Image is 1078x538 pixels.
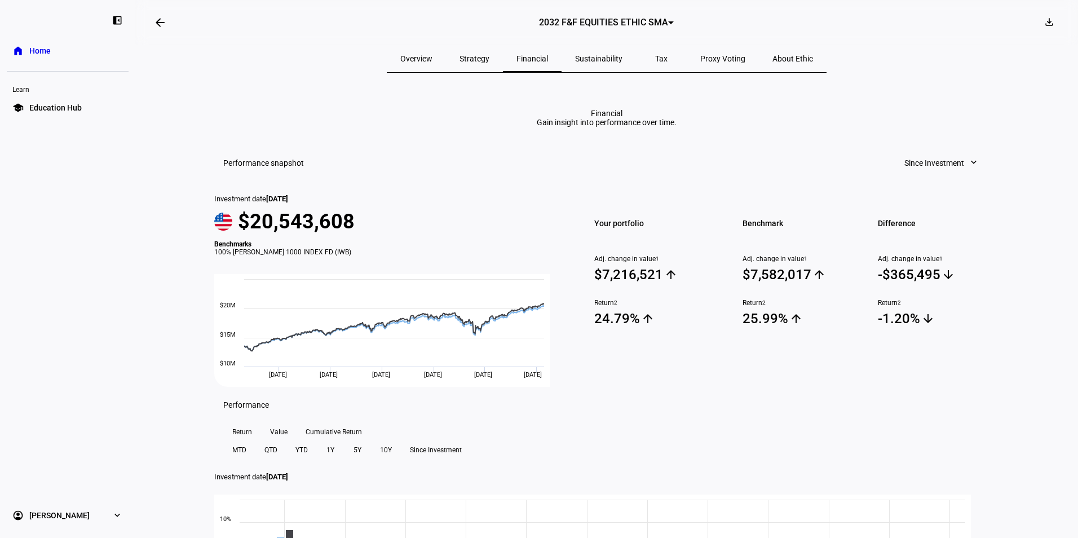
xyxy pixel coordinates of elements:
[804,255,807,263] sup: 1
[372,371,390,378] span: [DATE]
[214,240,563,248] div: Benchmarks
[29,45,51,56] span: Home
[1044,16,1055,28] mat-icon: download
[266,195,288,203] span: [DATE]
[12,510,24,521] eth-mat-symbol: account_circle
[516,55,548,63] span: Financial
[594,215,715,231] span: Your portfolio
[371,441,401,459] button: 10Y
[297,423,371,441] button: Cumulative Return
[220,302,236,309] text: $20M
[537,118,677,127] div: Gain insight into performance over time.
[594,267,663,283] div: $7,216,521
[29,102,82,113] span: Education Hub
[789,312,803,325] mat-icon: arrow_upward
[261,423,297,441] button: Value
[424,371,442,378] span: [DATE]
[295,441,308,459] span: YTD
[743,299,864,307] span: Return
[655,55,668,63] span: Tax
[904,152,964,174] span: Since Investment
[7,81,129,96] div: Learn
[524,371,542,378] span: [DATE]
[410,441,462,459] span: Since Investment
[594,310,715,327] span: 24.79%
[7,39,129,62] a: homeHome
[921,312,935,325] mat-icon: arrow_downward
[112,510,123,521] eth-mat-symbol: expand_more
[380,441,392,459] span: 10Y
[594,299,715,307] span: Return
[401,441,471,459] button: Since Investment
[614,299,617,307] sup: 2
[238,210,355,233] span: $20,543,608
[223,423,261,441] button: Return
[220,360,236,367] text: $10M
[700,55,745,63] span: Proxy Voting
[264,441,277,459] span: QTD
[354,441,361,459] span: 5Y
[255,441,286,459] button: QTD
[594,255,715,263] span: Adj. change in value
[214,248,563,256] div: 100% [PERSON_NAME] 1000 INDEX FD (IWB)
[878,255,999,263] span: Adj. change in value
[942,268,955,281] mat-icon: arrow_downward
[893,152,990,174] button: Since Investment
[474,371,492,378] span: [DATE]
[537,109,677,118] div: Financial
[968,157,979,168] mat-icon: expand_more
[286,441,317,459] button: YTD
[878,310,999,327] span: -1.20%
[214,109,999,127] eth-report-page-title: Financial
[214,195,563,203] div: Investment date
[214,473,999,481] p: Investment date
[812,268,826,281] mat-icon: arrow_upward
[664,268,678,281] mat-icon: arrow_upward
[772,55,813,63] span: About Ethic
[112,15,123,26] eth-mat-symbol: left_panel_close
[762,299,766,307] sup: 2
[743,266,864,283] span: $7,582,017
[12,102,24,113] eth-mat-symbol: school
[878,215,999,231] span: Difference
[220,515,231,523] text: 10%
[306,423,362,441] span: Cumulative Return
[656,255,659,263] sup: 1
[641,312,655,325] mat-icon: arrow_upward
[326,441,334,459] span: 1Y
[29,510,90,521] span: [PERSON_NAME]
[223,158,304,167] h3: Performance snapshot
[743,310,864,327] span: 25.99%
[317,441,344,459] button: 1Y
[878,299,999,307] span: Return
[266,473,288,481] span: [DATE]
[232,423,252,441] span: Return
[939,255,943,263] sup: 1
[223,400,269,409] h3: Performance
[743,255,864,263] span: Adj. change in value
[269,371,287,378] span: [DATE]
[460,55,489,63] span: Strategy
[878,266,999,283] span: -$365,495
[232,441,246,459] span: MTD
[898,299,901,307] sup: 2
[12,45,24,56] eth-mat-symbol: home
[539,17,668,28] span: 2032 F&F EQUITIES ETHIC SMA
[220,331,236,338] text: $15M
[344,441,371,459] button: 5Y
[223,441,255,459] button: MTD
[400,55,432,63] span: Overview
[153,16,167,29] mat-icon: arrow_backwards
[320,371,338,378] span: [DATE]
[575,55,622,63] span: Sustainability
[743,215,864,231] span: Benchmark
[270,423,288,441] span: Value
